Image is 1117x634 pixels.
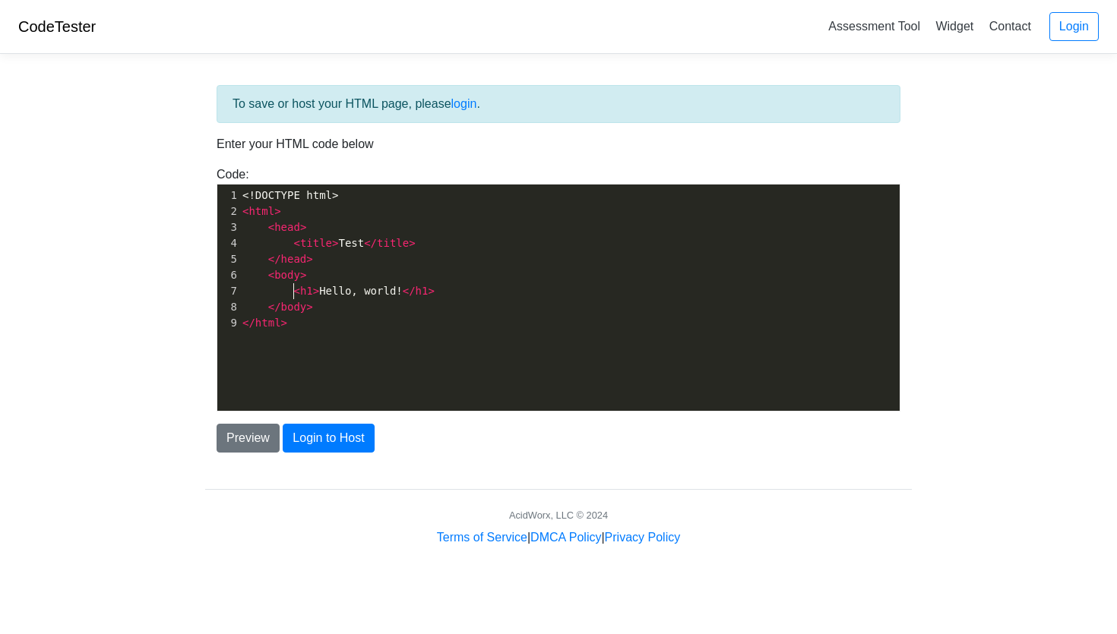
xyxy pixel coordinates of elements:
span: body [281,301,307,313]
div: 9 [217,315,239,331]
span: body [274,269,300,281]
span: > [409,237,415,249]
div: 2 [217,203,239,219]
span: < [268,269,274,281]
a: Widget [929,14,979,39]
div: 6 [217,267,239,283]
span: > [313,285,319,297]
span: html [248,205,274,217]
span: title [377,237,409,249]
button: Login to Host [283,424,374,453]
div: 4 [217,235,239,251]
div: 5 [217,251,239,267]
span: > [281,317,287,329]
span: </ [242,317,255,329]
a: Contact [983,14,1037,39]
p: Enter your HTML code below [217,135,900,153]
div: 3 [217,219,239,235]
span: </ [268,301,281,313]
span: < [268,221,274,233]
span: h1 [416,285,429,297]
span: > [300,269,306,281]
span: > [332,237,338,249]
span: > [306,301,312,313]
a: Terms of Service [437,531,527,544]
span: > [428,285,434,297]
span: > [274,205,280,217]
span: <!DOCTYPE html> [242,189,338,201]
span: </ [364,237,377,249]
span: < [242,205,248,217]
span: > [300,221,306,233]
div: 1 [217,188,239,203]
span: html [255,317,281,329]
div: | | [437,528,680,547]
span: < [293,285,299,297]
span: h1 [300,285,313,297]
div: 8 [217,299,239,315]
div: To save or host your HTML page, please . [217,85,900,123]
div: 7 [217,283,239,299]
span: title [300,237,332,249]
div: Code: [205,166,912,412]
a: login [451,97,477,110]
a: Assessment Tool [822,14,926,39]
a: Login [1049,12,1099,41]
span: > [306,253,312,265]
a: CodeTester [18,18,96,35]
span: < [293,237,299,249]
button: Preview [217,424,280,453]
span: </ [403,285,416,297]
div: AcidWorx, LLC © 2024 [509,508,608,522]
a: DMCA Policy [530,531,601,544]
a: Privacy Policy [605,531,681,544]
span: head [281,253,307,265]
span: Test [242,237,416,249]
span: Hello, world! [242,285,435,297]
span: head [274,221,300,233]
span: </ [268,253,281,265]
